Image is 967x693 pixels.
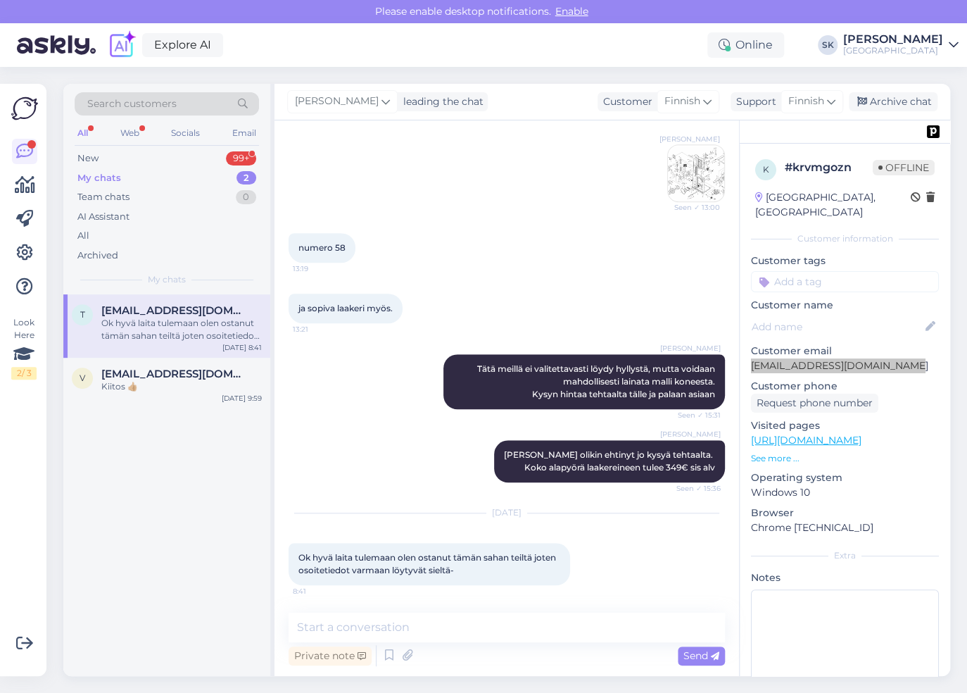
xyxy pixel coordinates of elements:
[298,552,558,575] span: Ok hyvä laita tulemaan olen ostanut tämän sahan teiltä joten osoitetiedot varmaan löytyvät sieltä-
[11,367,37,380] div: 2 / 3
[168,124,203,142] div: Socials
[77,190,129,204] div: Team chats
[843,34,943,45] div: [PERSON_NAME]
[80,309,85,320] span: t
[751,485,939,500] p: Windows 10
[873,160,935,175] span: Offline
[148,273,186,286] span: My chats
[707,32,784,58] div: Online
[222,393,262,404] div: [DATE] 9:59
[504,449,715,473] span: [PERSON_NAME] olikin ehtinyt jo kysyä tehtaalta. Koko alapyörä laakereineen tulee 349€ sis alv
[731,94,776,109] div: Support
[751,570,939,585] p: Notes
[477,363,717,399] span: Tätä meillä ei valitettavasti löydy hyllystä, mutta voidaan mahdollisesti lainata malli koneesta....
[77,229,89,243] div: All
[295,94,379,109] span: [PERSON_NAME]
[927,125,940,138] img: pd
[751,470,939,485] p: Operating system
[843,34,959,56] a: [PERSON_NAME][GEOGRAPHIC_DATA]
[788,94,824,109] span: Finnish
[751,344,939,358] p: Customer email
[785,159,873,176] div: # krvmgozn
[849,92,937,111] div: Archive chat
[101,317,262,342] div: Ok hyvä laita tulemaan olen ostanut tämän sahan teiltä joten osoitetiedot varmaan löytyvät sieltä-
[751,271,939,292] input: Add a tag
[818,35,838,55] div: SK
[293,263,346,274] span: 13:19
[763,164,769,175] span: k
[226,151,256,166] div: 99+
[751,394,878,413] div: Request phone number
[660,429,721,439] span: [PERSON_NAME]
[660,343,721,354] span: [PERSON_NAME]
[598,94,652,109] div: Customer
[118,124,142,142] div: Web
[77,210,129,224] div: AI Assistant
[101,368,248,380] span: Ville.j.nikula@gmail.com
[289,647,372,666] div: Private note
[667,202,720,213] span: Seen ✓ 13:00
[11,316,37,380] div: Look Here
[751,520,939,535] p: Chrome [TECHNICAL_ID]
[298,303,393,313] span: ja sopiva laakeri myös.
[755,190,911,220] div: [GEOGRAPHIC_DATA], [GEOGRAPHIC_DATA]
[664,94,700,109] span: Finnish
[75,124,91,142] div: All
[668,410,721,420] span: Seen ✓ 15:31
[236,190,256,204] div: 0
[298,242,346,253] span: numero 58
[80,373,85,383] span: V
[101,304,248,317] span: taisto.vieltojarv@gmail.com
[77,249,118,263] div: Archived
[222,342,262,353] div: [DATE] 8:41
[107,30,137,60] img: explore-ai
[11,95,38,122] img: Askly Logo
[551,5,593,18] span: Enable
[668,483,721,494] span: Seen ✓ 15:36
[398,94,483,109] div: leading the chat
[101,380,262,393] div: Kiitos 👍🏼
[751,506,939,520] p: Browser
[843,45,943,56] div: [GEOGRAPHIC_DATA]
[751,298,939,313] p: Customer name
[293,586,346,597] span: 8:41
[142,33,223,57] a: Explore AI
[751,434,861,447] a: [URL][DOMAIN_NAME]
[77,151,99,166] div: New
[751,452,939,465] p: See more ...
[229,124,259,142] div: Email
[751,232,939,245] div: Customer information
[751,418,939,433] p: Visited pages
[293,324,346,335] span: 13:21
[77,171,121,185] div: My chats
[751,379,939,394] p: Customer phone
[87,96,177,111] span: Search customers
[236,171,256,185] div: 2
[751,358,939,373] p: [EMAIL_ADDRESS][DOMAIN_NAME]
[751,549,939,562] div: Extra
[289,506,725,519] div: [DATE]
[752,319,923,335] input: Add name
[751,254,939,268] p: Customer tags
[683,649,719,662] span: Send
[668,145,724,201] img: Attachment
[659,134,720,144] span: [PERSON_NAME]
